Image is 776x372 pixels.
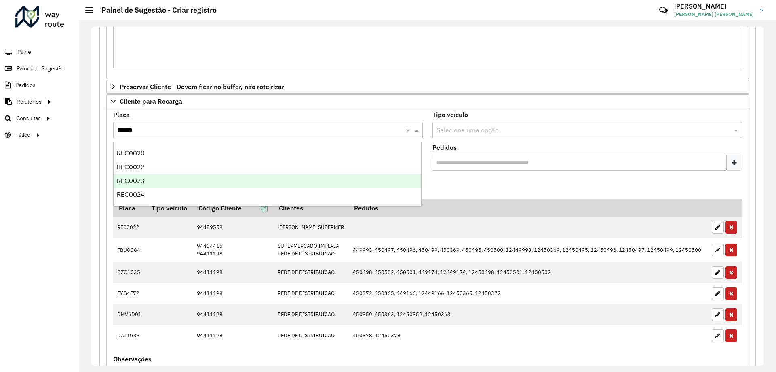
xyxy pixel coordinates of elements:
td: 94411198 [193,304,274,325]
td: FBU8G84 [113,238,146,262]
td: SUPERMERCADO IMPERIA REDE DE DISTRIBUICAO [274,238,349,262]
th: Tipo veículo [146,199,193,217]
td: REDE DE DISTRIBUICAO [274,325,349,346]
span: REC0024 [117,191,144,198]
td: 94489559 [193,217,274,238]
td: [PERSON_NAME] SUPERMER [274,217,349,238]
span: Relatórios [17,98,42,106]
td: 94411198 [193,325,274,346]
th: Pedidos [349,199,708,217]
td: 94404415 94411198 [193,238,274,262]
span: Painel [17,48,32,56]
span: Cliente para Recarga [120,98,182,104]
span: [PERSON_NAME] [PERSON_NAME] [674,11,754,18]
span: Tático [15,131,30,139]
label: Tipo veículo [432,110,468,119]
td: 450498, 450502, 450501, 449174, 12449174, 12450498, 12450501, 12450502 [349,262,708,283]
label: Placa [113,110,130,119]
td: REDE DE DISTRIBUICAO [274,304,349,325]
a: Cliente para Recarga [106,94,749,108]
a: Copiar [242,204,268,212]
td: GZG1C35 [113,262,146,283]
td: DAT1G33 [113,325,146,346]
span: Consultas [16,114,41,123]
th: Placa [113,199,146,217]
ng-dropdown-panel: Options list [113,142,422,206]
th: Clientes [274,199,349,217]
a: Preservar Cliente - Devem ficar no buffer, não roteirizar [106,80,749,94]
td: 449993, 450497, 450496, 450499, 450369, 450495, 450500, 12449993, 12450369, 12450495, 12450496, 1... [349,238,708,262]
td: REDE DE DISTRIBUICAO [274,262,349,283]
h3: [PERSON_NAME] [674,2,754,10]
td: 450359, 450363, 12450359, 12450363 [349,304,708,325]
td: DMV6D01 [113,304,146,325]
span: Painel de Sugestão [17,64,65,73]
td: REC0022 [113,217,146,238]
span: Preservar Cliente - Devem ficar no buffer, não roteirizar [120,83,284,90]
td: 94411198 [193,262,274,283]
th: Código Cliente [193,199,274,217]
span: REC0022 [117,164,144,170]
td: 450372, 450365, 449166, 12449166, 12450365, 12450372 [349,283,708,304]
a: Contato Rápido [655,2,672,19]
td: 94411198 [193,283,274,304]
span: Clear all [406,125,413,135]
label: Observações [113,354,152,364]
td: EYG4F72 [113,283,146,304]
td: REDE DE DISTRIBUICAO [274,283,349,304]
label: Pedidos [432,142,457,152]
h2: Painel de Sugestão - Criar registro [93,6,217,15]
td: 450378, 12450378 [349,325,708,346]
span: Pedidos [15,81,36,89]
span: REC0023 [117,177,144,184]
span: REC0020 [117,150,145,157]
